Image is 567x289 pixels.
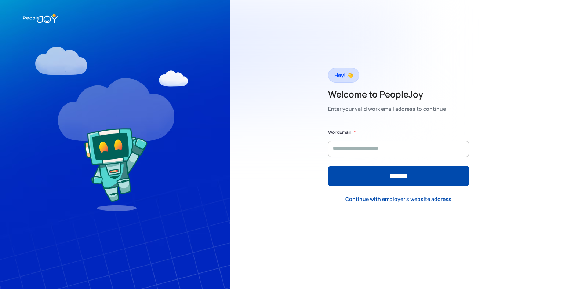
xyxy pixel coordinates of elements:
div: Enter your valid work email address to continue [328,104,446,114]
form: Form [328,129,469,186]
label: Work Email [328,129,351,136]
div: Continue with employer's website address [345,195,451,203]
a: Continue with employer's website address [339,192,457,207]
div: Hey! 👋 [334,70,353,80]
h2: Welcome to PeopleJoy [328,88,446,100]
